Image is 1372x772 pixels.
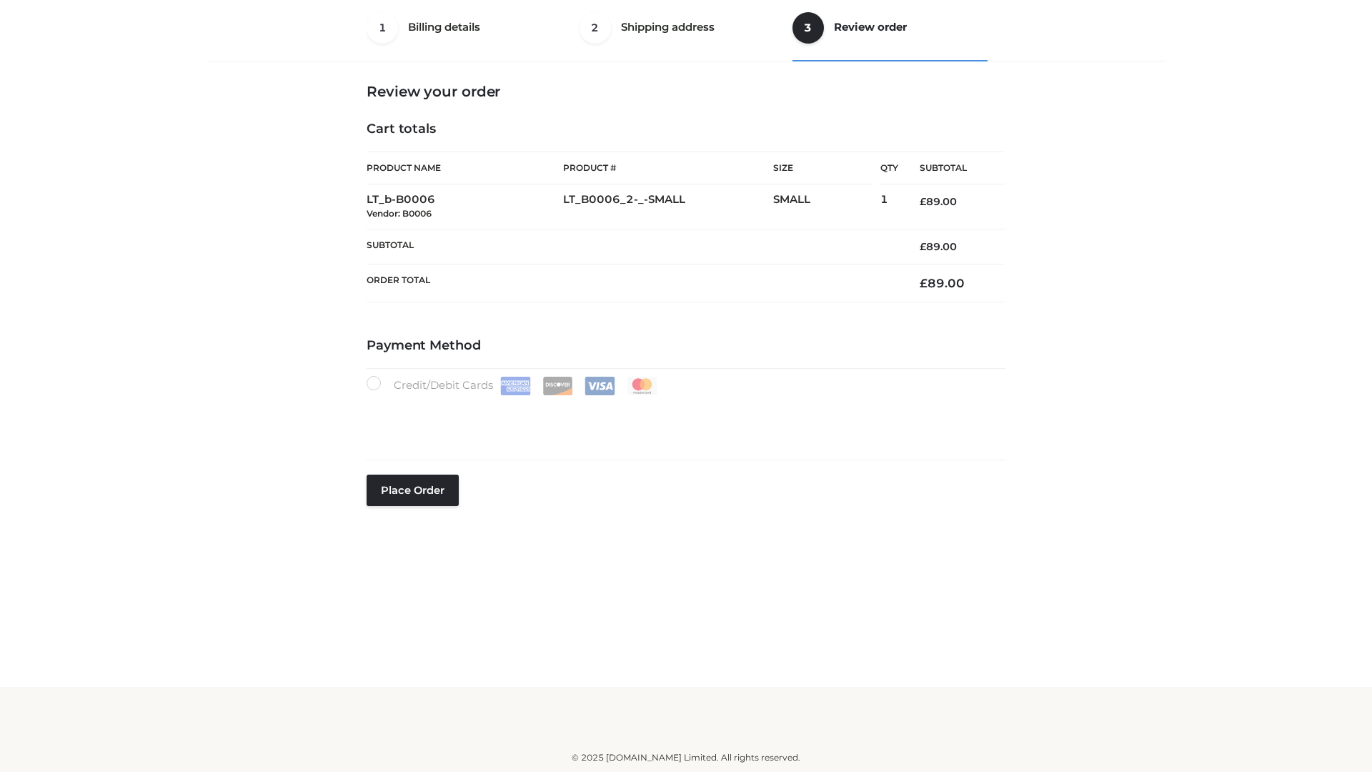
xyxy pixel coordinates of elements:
bdi: 89.00 [920,195,957,208]
bdi: 89.00 [920,240,957,253]
img: Amex [500,377,531,395]
span: £ [920,276,928,290]
div: © 2025 [DOMAIN_NAME] Limited. All rights reserved. [212,751,1160,765]
h4: Payment Method [367,338,1005,354]
h3: Review your order [367,83,1005,100]
span: £ [920,195,926,208]
label: Credit/Debit Cards [367,376,659,395]
th: Size [773,152,873,184]
th: Qty [880,152,898,184]
img: Mastercard [627,377,657,395]
h4: Cart totals [367,122,1005,137]
td: 1 [880,184,898,229]
small: Vendor: B0006 [367,208,432,219]
button: Place order [367,475,459,506]
iframe: Secure payment input frame [364,392,1003,445]
bdi: 89.00 [920,276,965,290]
th: Subtotal [367,229,898,264]
td: LT_B0006_2-_-SMALL [563,184,773,229]
th: Order Total [367,264,898,302]
th: Product Name [367,152,563,184]
span: £ [920,240,926,253]
td: SMALL [773,184,880,229]
th: Subtotal [898,152,1005,184]
img: Discover [542,377,573,395]
th: Product # [563,152,773,184]
td: LT_b-B0006 [367,184,563,229]
img: Visa [585,377,615,395]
